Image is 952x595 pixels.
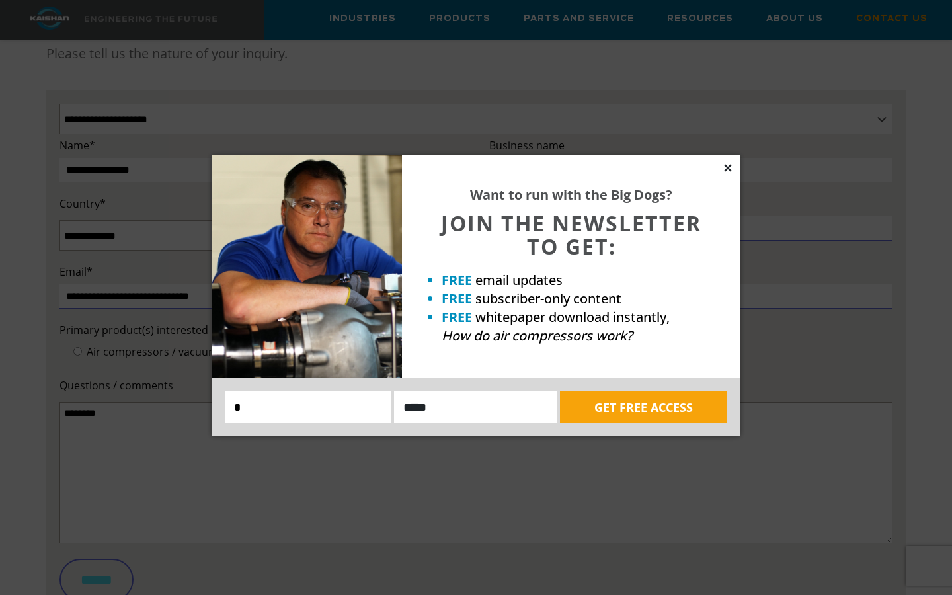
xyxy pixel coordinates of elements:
[441,209,701,260] span: JOIN THE NEWSLETTER TO GET:
[475,271,563,289] span: email updates
[442,290,472,307] strong: FREE
[722,162,734,174] button: Close
[394,391,557,423] input: Email
[470,186,672,204] strong: Want to run with the Big Dogs?
[475,308,670,326] span: whitepaper download instantly,
[442,327,633,344] em: How do air compressors work?
[225,391,391,423] input: Name:
[442,308,472,326] strong: FREE
[475,290,621,307] span: subscriber-only content
[560,391,727,423] button: GET FREE ACCESS
[442,271,472,289] strong: FREE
